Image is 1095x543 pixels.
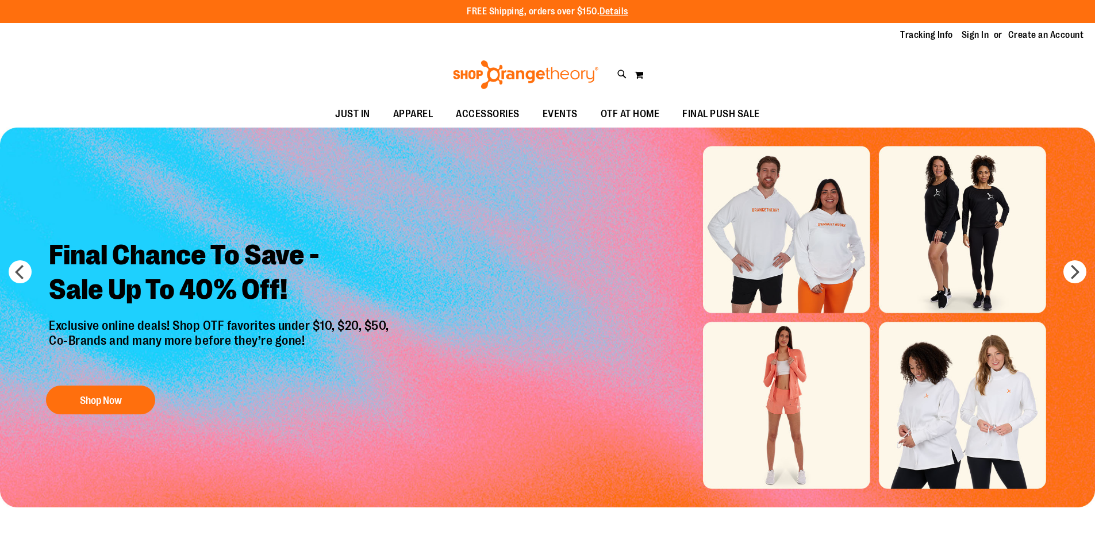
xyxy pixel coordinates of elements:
button: Shop Now [46,386,155,414]
a: Details [600,6,628,17]
a: Create an Account [1008,29,1084,41]
span: OTF AT HOME [601,101,660,127]
span: JUST IN [335,101,370,127]
a: Tracking Info [900,29,953,41]
p: Exclusive online deals! Shop OTF favorites under $10, $20, $50, Co-Brands and many more before th... [40,318,401,375]
p: FREE Shipping, orders over $150. [467,5,628,18]
a: Sign In [962,29,989,41]
span: ACCESSORIES [456,101,520,127]
span: FINAL PUSH SALE [682,101,760,127]
span: EVENTS [543,101,578,127]
img: Shop Orangetheory [451,60,600,89]
button: next [1063,260,1086,283]
a: Final Chance To Save -Sale Up To 40% Off! Exclusive online deals! Shop OTF favorites under $10, $... [40,229,401,421]
button: prev [9,260,32,283]
h2: Final Chance To Save - Sale Up To 40% Off! [40,229,401,318]
span: APPAREL [393,101,433,127]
